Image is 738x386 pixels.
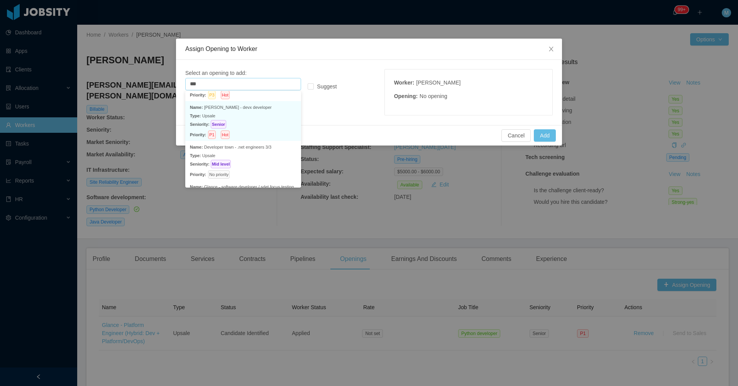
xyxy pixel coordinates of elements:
[190,185,203,189] span: Name:
[190,183,296,191] p: Glance - software developer / sdet focus testing
[540,39,562,60] button: Close
[185,70,247,76] span: Select an opening to add:
[190,130,206,139] span: Priority:
[534,129,556,142] button: Add
[208,170,230,179] span: No priority
[190,145,203,149] span: Name:
[394,80,415,86] strong: Worker :
[394,93,418,99] strong: Opening :
[190,113,201,118] span: Type:
[190,153,201,158] span: Type:
[190,143,296,151] p: Developer town - .net engineers 3/3
[185,45,553,53] div: Assign Opening to Worker
[190,162,210,166] span: Seniority:
[211,160,231,168] span: Mid level
[190,151,296,160] p: Upsale
[221,91,230,99] span: Hot
[221,130,230,139] span: Hot
[190,122,210,127] span: Seniority:
[420,93,447,99] span: No opening
[190,91,206,99] span: Priority:
[190,170,206,179] span: Priority:
[211,120,226,129] span: Senior
[190,112,296,120] p: Upsale
[314,83,340,90] span: Suggest
[501,129,531,142] button: Cancel
[190,103,296,112] p: [PERSON_NAME] - devx developer
[416,80,460,86] span: [PERSON_NAME]
[208,130,215,139] span: P1
[190,105,203,110] span: Name:
[548,46,554,52] i: icon: close
[208,91,215,99] span: P3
